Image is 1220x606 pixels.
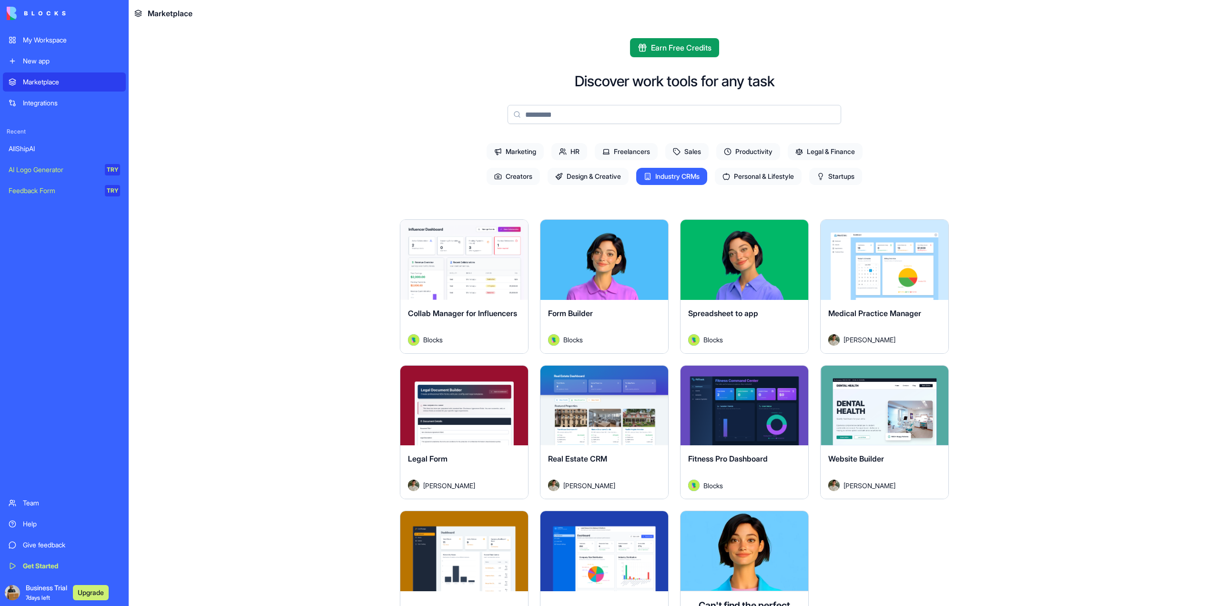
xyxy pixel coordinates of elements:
[23,35,120,45] div: My Workspace
[844,481,895,491] span: [PERSON_NAME]
[423,335,443,345] span: Blocks
[23,498,120,508] div: Team
[540,365,669,500] a: Real Estate CRMAvatar[PERSON_NAME]
[408,334,419,346] img: Avatar
[575,72,774,90] h2: Discover work tools for any task
[680,219,809,354] a: Spreadsheet to appAvatarBlocks
[828,308,921,318] span: Medical Practice Manager
[548,334,559,346] img: Avatar
[408,480,419,491] img: Avatar
[681,511,808,591] img: Ella AI assistant
[665,143,709,160] span: Sales
[548,480,559,491] img: Avatar
[3,128,126,135] span: Recent
[3,72,126,92] a: Marketplace
[9,165,98,175] div: AI Logo Generator
[23,561,120,571] div: Get Started
[148,8,193,19] span: Marketplace
[820,365,949,500] a: Website BuilderAvatar[PERSON_NAME]
[548,454,607,463] span: Real Estate CRM
[703,335,723,345] span: Blocks
[630,38,719,57] button: Earn Free Credits
[408,454,447,463] span: Legal Form
[595,143,658,160] span: Freelancers
[688,454,768,463] span: Fitness Pro Dashboard
[423,481,475,491] span: [PERSON_NAME]
[487,143,544,160] span: Marketing
[820,219,949,354] a: Medical Practice ManagerAvatar[PERSON_NAME]
[548,168,629,185] span: Design & Creative
[23,56,120,66] div: New app
[23,540,120,550] div: Give feedback
[3,493,126,513] a: Team
[3,535,126,555] a: Give feedback
[26,594,50,601] span: 7 days left
[680,365,809,500] a: Fitness Pro DashboardAvatarBlocks
[23,519,120,529] div: Help
[551,143,587,160] span: HR
[716,143,780,160] span: Productivity
[26,583,67,602] span: Business Trial
[9,186,98,195] div: Feedback Form
[809,168,862,185] span: Startups
[105,164,120,175] div: TRY
[105,185,120,196] div: TRY
[3,93,126,113] a: Integrations
[688,480,700,491] img: Avatar
[703,481,723,491] span: Blocks
[487,168,540,185] span: Creators
[688,308,758,318] span: Spreadsheet to app
[5,585,20,600] img: ACg8ocJNPlmoQDREUrkhsyHBC3Npa1WnGrb_82BMZlpt0SNYylpRkiNw=s96-c
[788,143,863,160] span: Legal & Finance
[563,335,583,345] span: Blocks
[400,365,529,500] a: Legal FormAvatar[PERSON_NAME]
[3,160,126,179] a: AI Logo GeneratorTRY
[828,334,840,346] img: Avatar
[3,514,126,534] a: Help
[9,144,120,154] div: AllShipAI
[636,168,707,185] span: Industry CRMs
[23,98,120,108] div: Integrations
[73,585,109,600] button: Upgrade
[844,335,895,345] span: [PERSON_NAME]
[3,556,126,575] a: Get Started
[7,7,66,20] img: logo
[540,219,669,354] a: Form BuilderAvatarBlocks
[828,454,884,463] span: Website Builder
[715,168,802,185] span: Personal & Lifestyle
[408,308,517,318] span: Collab Manager for Influencers
[563,481,615,491] span: [PERSON_NAME]
[548,308,593,318] span: Form Builder
[688,334,700,346] img: Avatar
[3,139,126,158] a: AllShipAI
[3,51,126,71] a: New app
[3,31,126,50] a: My Workspace
[23,77,120,87] div: Marketplace
[400,219,529,354] a: Collab Manager for InfluencersAvatarBlocks
[651,42,712,53] span: Earn Free Credits
[3,181,126,200] a: Feedback FormTRY
[828,480,840,491] img: Avatar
